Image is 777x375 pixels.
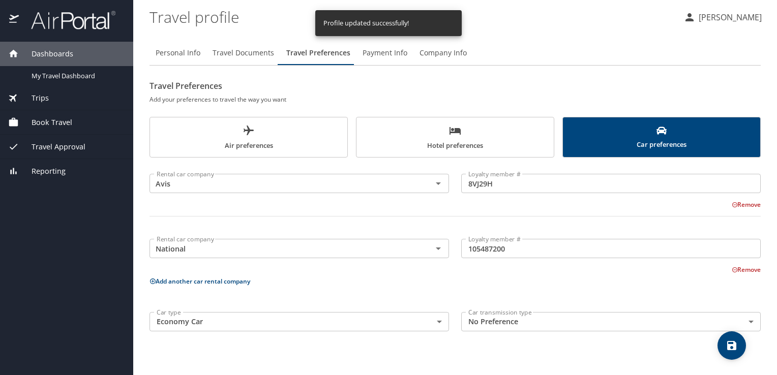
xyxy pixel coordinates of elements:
input: Select a rental car company [153,242,416,255]
button: save [718,331,746,360]
span: Travel Approval [19,141,85,152]
span: Company Info [420,47,467,59]
span: Air preferences [156,124,341,151]
h2: Travel Preferences [150,78,761,94]
img: airportal-logo.png [20,10,115,30]
div: Profile updated successfully! [323,13,409,33]
span: Reporting [19,166,66,177]
div: Economy Car [150,312,449,331]
p: [PERSON_NAME] [696,11,762,23]
button: Remove [732,265,761,274]
button: Open [431,241,445,256]
h1: Travel profile [150,1,675,33]
span: Book Travel [19,117,72,128]
span: Travel Documents [213,47,274,59]
span: Trips [19,92,49,104]
button: [PERSON_NAME] [679,8,766,26]
div: No Preference [461,312,761,331]
div: scrollable force tabs example [150,117,761,158]
div: Profile [150,41,761,65]
span: Car preferences [569,126,754,150]
span: Payment Info [363,47,407,59]
input: Select a rental car company [153,177,416,190]
button: Remove [732,200,761,209]
span: Hotel preferences [363,124,548,151]
span: Dashboards [19,48,73,59]
span: My Travel Dashboard [32,71,121,81]
h6: Add your preferences to travel the way you want [150,94,761,105]
span: Personal Info [156,47,200,59]
span: Travel Preferences [286,47,350,59]
button: Open [431,176,445,191]
button: Add another car rental company [150,277,250,286]
img: icon-airportal.png [9,10,20,30]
